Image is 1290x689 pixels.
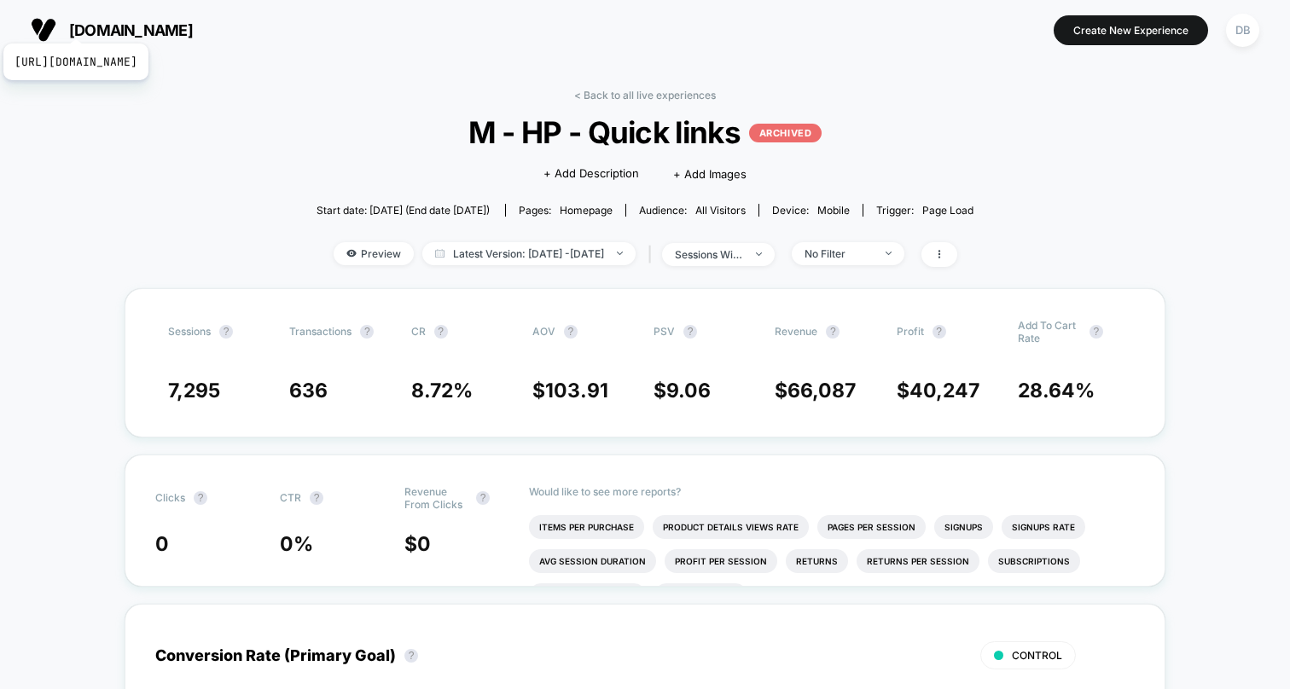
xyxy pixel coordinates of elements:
[422,242,636,265] span: Latest Version: [DATE] - [DATE]
[1018,379,1095,402] span: 28.64 %
[404,532,431,556] span: $
[168,379,220,402] span: 7,295
[545,379,608,402] span: 103.91
[404,649,418,663] button: ?
[1221,13,1264,48] button: DB
[934,515,993,539] li: Signups
[26,16,198,43] button: [DOMAIN_NAME][URL][DOMAIN_NAME]
[922,204,973,217] span: Page Load
[775,379,856,402] span: $
[675,248,743,261] div: sessions with impression
[404,485,468,511] span: Revenue From Clicks
[155,491,185,504] span: Clicks
[805,247,873,260] div: No Filter
[787,379,856,402] span: 66,087
[280,532,313,556] span: 0 %
[289,325,352,338] span: Transactions
[665,549,777,573] li: Profit Per Session
[560,204,613,217] span: homepage
[786,549,848,573] li: Returns
[529,549,656,573] li: Avg Session Duration
[644,242,662,267] span: |
[654,325,675,338] span: PSV
[817,204,850,217] span: mobile
[194,491,207,505] button: ?
[350,114,941,150] span: M - HP - Quick links
[653,515,809,539] li: Product Details Views Rate
[574,89,716,101] a: < Back to all live experiences
[529,485,1135,498] p: Would like to see more reports?
[519,204,613,217] div: Pages:
[434,325,448,339] button: ?
[758,204,863,217] span: Device:
[933,325,946,339] button: ?
[897,379,979,402] span: $
[749,124,822,142] p: ARCHIVED
[897,325,924,338] span: Profit
[280,491,301,504] span: CTR
[543,165,639,182] span: + Add Description
[411,379,473,402] span: 8.72 %
[435,249,445,258] img: calendar
[909,379,979,402] span: 40,247
[532,379,608,402] span: $
[1018,319,1081,344] span: Add To Cart Rate
[310,491,323,505] button: ?
[168,325,211,338] span: Sessions
[683,325,697,339] button: ?
[529,515,644,539] li: Items Per Purchase
[219,325,233,339] button: ?
[155,532,169,556] span: 0
[1226,14,1259,47] div: DB
[411,325,426,338] span: CR
[666,379,711,402] span: 9.06
[69,21,193,39] span: [DOMAIN_NAME]
[417,532,431,556] span: 0
[826,325,840,339] button: ?
[617,252,623,255] img: end
[317,204,490,217] span: Start date: [DATE] (End date [DATE])
[654,379,711,402] span: $
[1054,15,1208,45] button: Create New Experience
[476,491,490,505] button: ?
[529,583,646,607] li: Subscriptions Rate
[639,204,746,217] div: Audience:
[564,325,578,339] button: ?
[775,325,817,338] span: Revenue
[1090,325,1103,339] button: ?
[1012,649,1062,662] span: CONTROL
[289,379,328,402] span: 636
[532,325,555,338] span: AOV
[817,515,926,539] li: Pages Per Session
[360,325,374,339] button: ?
[756,252,762,256] img: end
[695,204,746,217] span: All Visitors
[988,549,1080,573] li: Subscriptions
[1002,515,1085,539] li: Signups Rate
[886,252,892,255] img: end
[673,167,747,181] span: + Add Images
[876,204,973,217] div: Trigger:
[31,17,56,43] img: Visually logo
[857,549,979,573] li: Returns Per Session
[334,242,414,265] span: Preview
[654,583,747,607] li: Checkout Rate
